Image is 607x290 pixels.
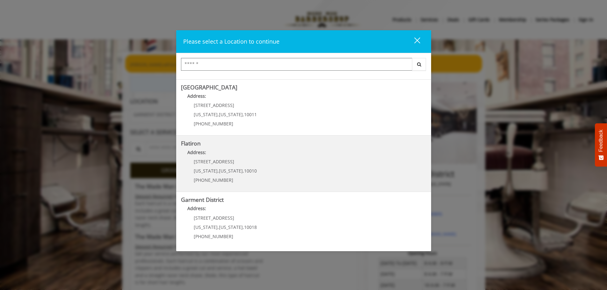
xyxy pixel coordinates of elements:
[243,224,244,230] span: ,
[187,205,206,211] b: Address:
[218,111,219,117] span: ,
[218,168,219,174] span: ,
[595,123,607,166] button: Feedback - Show survey
[194,168,218,174] span: [US_STATE]
[187,93,206,99] b: Address:
[598,130,604,152] span: Feedback
[219,224,243,230] span: [US_STATE]
[194,111,218,117] span: [US_STATE]
[416,62,423,67] i: Search button
[194,159,234,165] span: [STREET_ADDRESS]
[194,102,234,108] span: [STREET_ADDRESS]
[181,196,224,203] b: Garment District
[194,224,218,230] span: [US_STATE]
[244,111,257,117] span: 10011
[243,168,244,174] span: ,
[407,37,420,46] div: close dialog
[181,58,426,74] div: Center Select
[194,215,234,221] span: [STREET_ADDRESS]
[194,177,233,183] span: [PHONE_NUMBER]
[218,224,219,230] span: ,
[243,111,244,117] span: ,
[183,38,279,45] span: Please select a Location to continue
[194,121,233,127] span: [PHONE_NUMBER]
[181,58,412,71] input: Search Center
[219,168,243,174] span: [US_STATE]
[194,233,233,239] span: [PHONE_NUMBER]
[402,35,424,48] button: close dialog
[187,149,206,155] b: Address:
[181,139,201,147] b: Flatiron
[219,111,243,117] span: [US_STATE]
[181,83,237,91] b: [GEOGRAPHIC_DATA]
[244,168,257,174] span: 10010
[244,224,257,230] span: 10018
